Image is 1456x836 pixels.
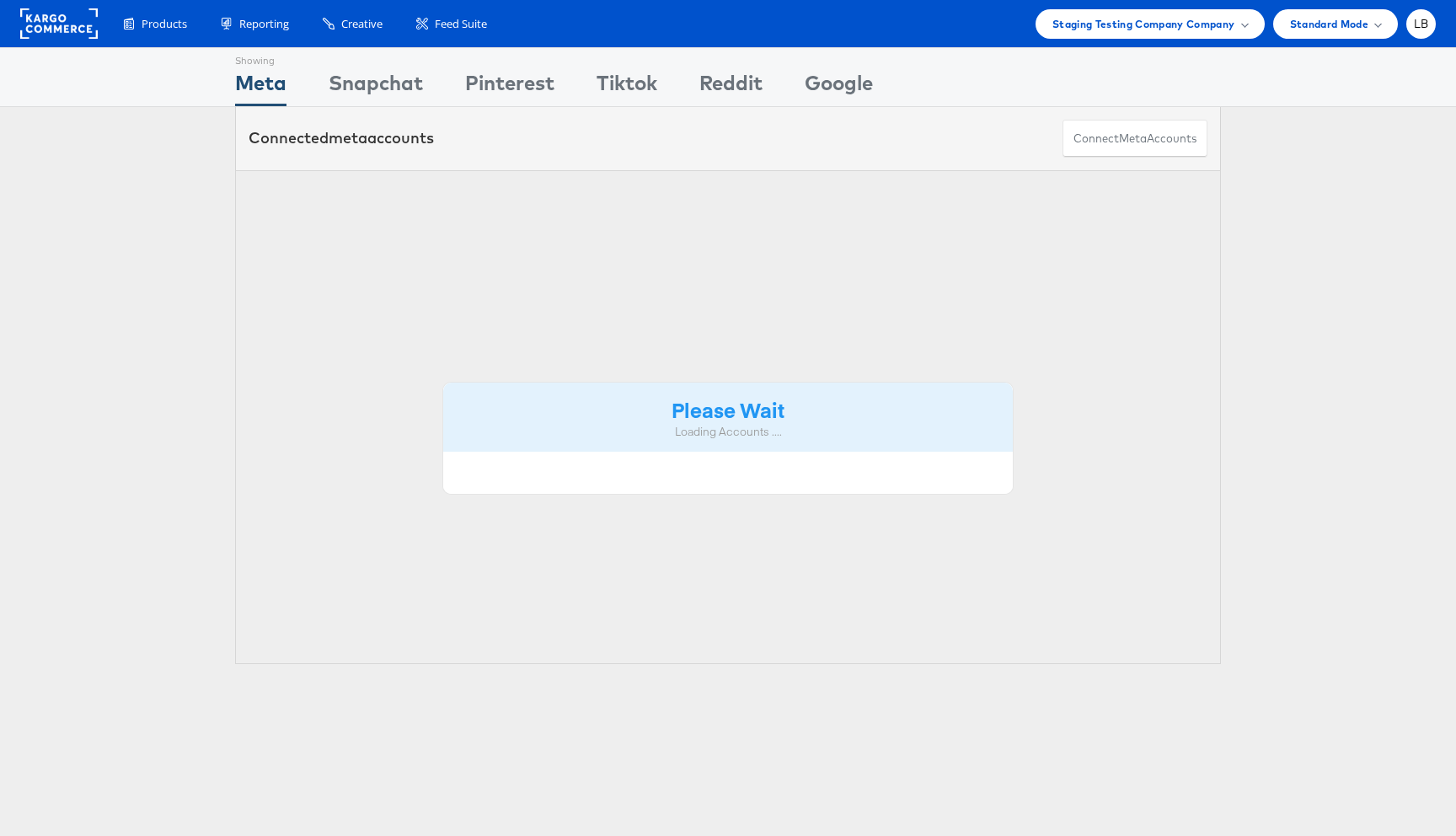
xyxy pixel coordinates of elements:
[341,16,383,32] span: Creative
[1414,19,1429,29] span: LB
[465,68,554,106] div: Pinterest
[1119,131,1147,147] span: meta
[329,68,423,106] div: Snapchat
[1290,15,1368,33] span: Standard Mode
[249,127,434,149] div: Connected accounts
[1063,120,1207,158] button: ConnectmetaAccounts
[672,395,784,423] strong: Please Wait
[597,68,657,106] div: Tiktok
[456,424,1000,440] div: Loading Accounts ....
[699,68,763,106] div: Reddit
[235,68,286,106] div: Meta
[235,48,286,68] div: Showing
[1052,15,1235,33] span: Staging Testing Company Company
[805,68,873,106] div: Google
[329,128,367,147] span: meta
[435,16,487,32] span: Feed Suite
[142,16,187,32] span: Products
[239,16,289,32] span: Reporting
